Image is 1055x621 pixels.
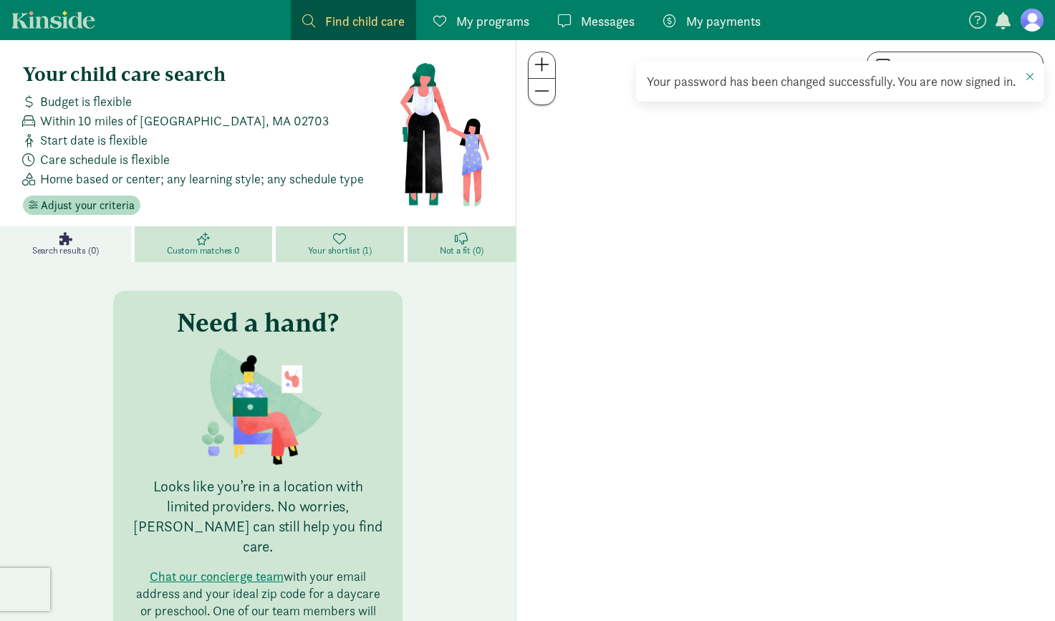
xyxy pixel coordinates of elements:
a: Kinside [11,11,95,29]
span: Home based or center; any learning style; any schedule type [40,169,364,188]
span: Within 10 miles of [GEOGRAPHIC_DATA], MA 02703 [40,111,329,130]
button: Chat our concierge team [150,568,284,585]
span: Adjust your criteria [41,197,135,214]
span: Start date is flexible [40,130,148,150]
p: Looks like you’re in a location with limited providers. No worries, [PERSON_NAME] can still help ... [130,476,385,557]
span: Your shortlist (1) [308,245,372,256]
a: Your shortlist (1) [276,226,408,262]
span: Custom matches 0 [167,245,240,256]
span: Search results (0) [32,245,99,256]
span: Not a fit (0) [440,245,483,256]
span: My programs [456,11,529,31]
span: Find child care [325,11,405,31]
h4: Your child care search [23,63,399,86]
span: Budget is flexible [40,92,132,111]
div: Your password has been changed successfully. You are now signed in. [647,72,1034,91]
a: Custom matches 0 [135,226,276,262]
span: Messages [581,11,635,31]
span: Care schedule is flexible [40,150,170,169]
button: Adjust your criteria [23,196,140,216]
label: Search as I move the map [890,57,1034,74]
h3: Need a hand? [177,308,339,337]
span: My payments [686,11,761,31]
a: Not a fit (0) [408,226,516,262]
